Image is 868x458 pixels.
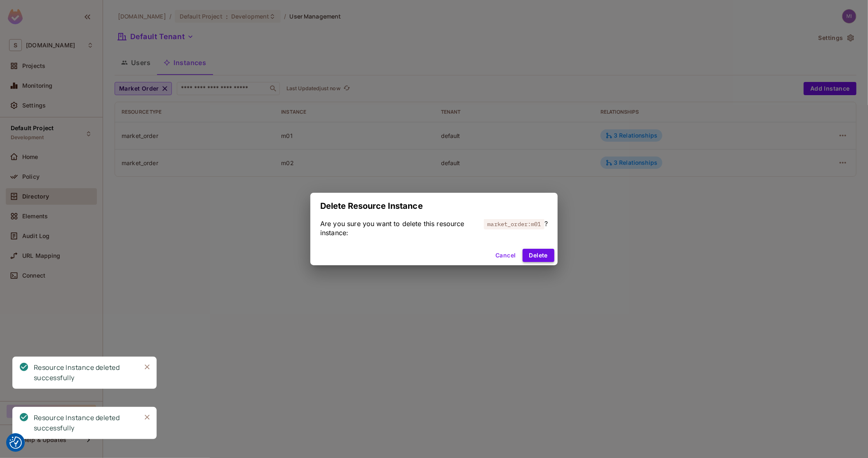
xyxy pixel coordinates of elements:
[484,219,544,229] span: market_order:m01
[9,437,22,449] img: Revisit consent button
[141,411,153,423] button: Close
[34,413,134,433] div: Resource Instance deleted successfully
[141,361,153,373] button: Close
[310,193,558,219] h2: Delete Resource Instance
[523,249,554,262] button: Delete
[320,219,548,237] div: Are you sure you want to delete this resource instance: ?
[492,249,519,262] button: Cancel
[9,437,22,449] button: Consent Preferences
[34,362,134,383] div: Resource Instance deleted successfully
